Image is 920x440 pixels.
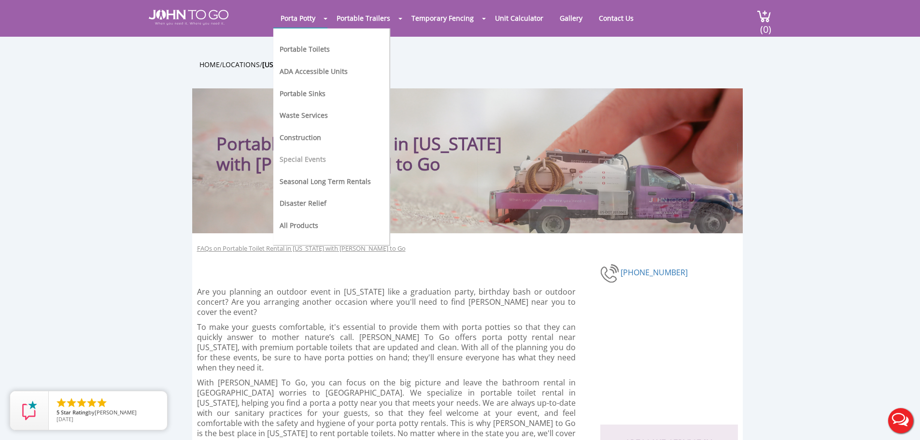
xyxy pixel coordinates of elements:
[222,60,260,69] a: Locations
[95,409,137,416] span: [PERSON_NAME]
[57,409,59,416] span: 5
[273,9,323,28] a: Porta Potty
[20,401,39,420] img: Review Rating
[197,322,576,373] p: To make your guests comfortable, it's essential to provide them with porta potties so that they c...
[552,9,590,28] a: Gallery
[592,9,641,28] a: Contact Us
[96,397,108,409] li: 
[149,10,228,25] img: JOHN to go
[404,9,481,28] a: Temporary Fencing
[329,9,397,28] a: Portable Trailers
[881,401,920,440] button: Live Chat
[86,397,98,409] li: 
[197,287,576,317] p: Are you planning an outdoor event in [US_STATE] like a graduation party, birthday bash or outdoor...
[600,263,621,284] img: phone-number
[621,267,688,278] a: [PHONE_NUMBER]
[477,143,738,233] img: Truck
[488,9,551,28] a: Unit Calculator
[76,397,87,409] li: 
[57,415,73,423] span: [DATE]
[262,60,298,69] a: [US_STATE]
[199,59,750,70] ul: / /
[57,410,159,416] span: by
[61,409,88,416] span: Star Rating
[757,10,771,23] img: cart a
[760,15,771,36] span: (0)
[197,244,406,253] a: FAQs on Portable Toilet Rental in [US_STATE] with [PERSON_NAME] to Go
[56,397,67,409] li: 
[216,108,528,174] h1: Portable Toilet Rental in [US_STATE] with [PERSON_NAME] to Go
[66,397,77,409] li: 
[199,60,220,69] a: Home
